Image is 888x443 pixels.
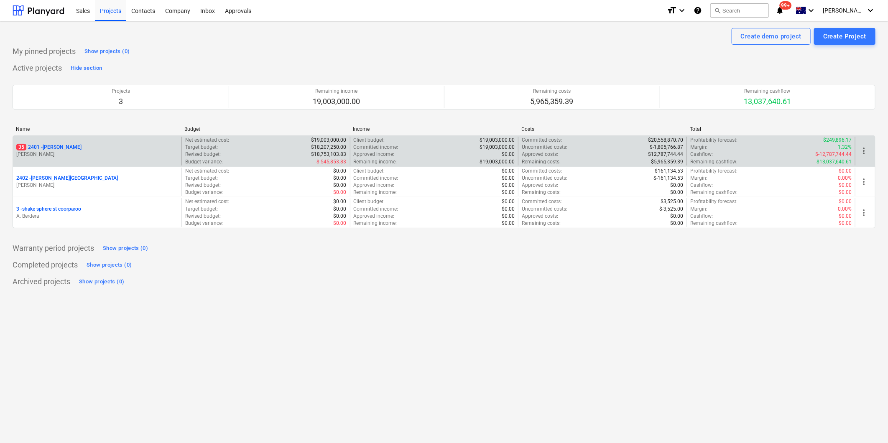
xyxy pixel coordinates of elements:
p: Client budget : [354,198,385,205]
p: $18,753,103.83 [311,151,347,158]
p: $0.00 [670,220,683,227]
p: Remaining costs : [522,220,561,227]
p: $-161,134.53 [653,175,683,182]
p: Client budget : [354,168,385,175]
p: Committed income : [354,206,398,213]
p: $0.00 [670,182,683,189]
iframe: Chat Widget [846,403,888,443]
p: 0.00% [838,175,852,182]
i: keyboard_arrow_down [677,5,687,15]
p: $0.00 [334,213,347,220]
button: Create demo project [732,28,811,45]
p: 19,003,000.00 [313,97,360,107]
p: $161,134.53 [655,168,683,175]
span: [PERSON_NAME] [823,7,865,14]
p: $0.00 [502,168,515,175]
p: [PERSON_NAME] [16,151,178,158]
p: $18,207,250.00 [311,144,347,151]
div: Budget [184,126,346,132]
span: 99+ [780,1,792,10]
button: Show projects (0) [77,275,126,288]
i: keyboard_arrow_down [806,5,816,15]
p: Remaining cashflow : [690,158,737,165]
div: 352401 -[PERSON_NAME][PERSON_NAME] [16,144,178,158]
p: Active projects [13,63,62,73]
i: keyboard_arrow_down [865,5,875,15]
p: Cashflow : [690,182,713,189]
div: Name [16,126,178,132]
div: Show projects (0) [87,260,132,270]
p: Approved costs : [522,213,558,220]
p: $0.00 [502,189,515,196]
p: 2402 - [PERSON_NAME][GEOGRAPHIC_DATA] [16,175,118,182]
p: Revised budget : [185,213,221,220]
p: Budget variance : [185,220,223,227]
p: $19,003,000.00 [480,137,515,144]
p: Revised budget : [185,151,221,158]
p: My pinned projects [13,46,76,56]
div: 3 -shake sphere st coorparooA. Berdera [16,206,178,220]
p: 5,965,359.39 [531,97,574,107]
p: Budget variance : [185,158,223,165]
div: Show projects (0) [79,277,124,287]
p: Uncommitted costs : [522,175,567,182]
p: $0.00 [334,198,347,205]
p: $13,037,640.61 [817,158,852,165]
div: Create demo project [741,31,801,42]
p: 3 [112,97,130,107]
p: $5,965,359.39 [651,158,683,165]
button: Show projects (0) [84,258,134,272]
p: Warranty period projects [13,243,94,253]
p: Completed projects [13,260,78,270]
p: $0.00 [334,175,347,182]
p: Net estimated cost : [185,198,229,205]
p: $0.00 [839,220,852,227]
p: Profitability forecast : [690,198,737,205]
p: $3,525.00 [661,198,683,205]
p: Target budget : [185,175,218,182]
p: Remaining income : [354,158,397,165]
p: $249,896.17 [823,137,852,144]
p: Margin : [690,175,707,182]
p: Committed costs : [522,198,562,205]
p: $19,003,000.00 [480,158,515,165]
div: Total [690,126,852,132]
span: more_vert [859,177,869,187]
p: $0.00 [502,175,515,182]
p: $0.00 [502,198,515,205]
p: Remaining income : [354,220,397,227]
p: Projects [112,88,130,95]
p: Remaining costs : [522,189,561,196]
p: $0.00 [839,198,852,205]
p: $-12,787,744.44 [815,151,852,158]
span: more_vert [859,208,869,218]
p: Approved costs : [522,151,558,158]
div: 2402 -[PERSON_NAME][GEOGRAPHIC_DATA][PERSON_NAME] [16,175,178,189]
p: $0.00 [334,182,347,189]
div: Create Project [823,31,866,42]
button: Create Project [814,28,875,45]
p: $0.00 [502,206,515,213]
button: Show projects (0) [101,242,150,255]
p: Remaining cashflow : [690,220,737,227]
button: Hide section [69,61,104,75]
p: $0.00 [334,220,347,227]
p: Net estimated cost : [185,168,229,175]
p: 0.00% [838,206,852,213]
p: Remaining income [313,88,360,95]
p: Profitability forecast : [690,137,737,144]
p: Committed income : [354,144,398,151]
p: Approved income : [354,213,395,220]
p: $0.00 [334,168,347,175]
p: Target budget : [185,144,218,151]
p: $0.00 [670,213,683,220]
p: Approved income : [354,151,395,158]
i: Knowledge base [694,5,702,15]
p: Committed income : [354,175,398,182]
button: Search [710,3,769,18]
p: Approved costs : [522,182,558,189]
p: $0.00 [839,213,852,220]
p: [PERSON_NAME] [16,182,178,189]
p: Approved income : [354,182,395,189]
